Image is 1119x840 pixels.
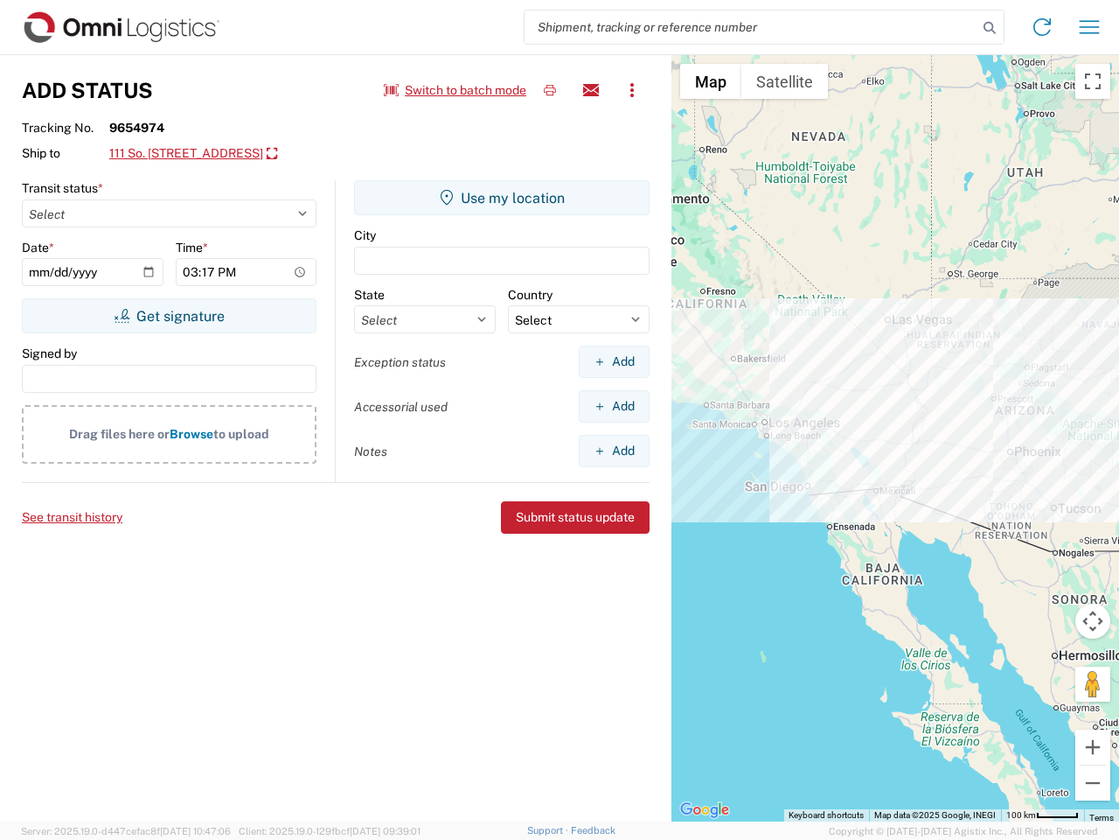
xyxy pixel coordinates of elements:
label: State [354,287,385,303]
button: Map Scale: 100 km per 45 pixels [1001,809,1084,822]
input: Shipment, tracking or reference number [525,10,977,44]
button: Get signature [22,298,316,333]
button: Add [579,346,650,378]
label: Transit status [22,180,103,196]
label: Notes [354,444,387,459]
a: Support [527,825,571,836]
button: Add [579,435,650,467]
strong: 9654974 [109,120,164,136]
img: Google [676,799,733,822]
span: Tracking No. [22,120,109,136]
button: Toggle fullscreen view [1075,64,1110,99]
button: Show satellite imagery [741,64,828,99]
button: Keyboard shortcuts [789,809,864,822]
label: Time [176,240,208,255]
button: Use my location [354,180,650,215]
span: to upload [213,427,269,441]
label: Signed by [22,346,77,361]
label: Exception status [354,354,446,370]
label: Accessorial used [354,399,448,415]
button: Map camera controls [1075,604,1110,639]
span: Ship to [22,145,109,161]
button: Zoom in [1075,730,1110,765]
h3: Add Status [22,78,153,103]
span: Copyright © [DATE]-[DATE] Agistix Inc., All Rights Reserved [829,823,1098,839]
span: 100 km [1006,810,1036,820]
label: Country [508,287,553,303]
span: Server: 2025.19.0-d447cefac8f [21,826,231,836]
label: City [354,227,376,243]
a: Feedback [571,825,615,836]
a: Terms [1089,813,1114,822]
span: [DATE] 10:47:06 [160,826,231,836]
button: Show street map [680,64,741,99]
span: [DATE] 09:39:01 [350,826,420,836]
a: 111 So. [STREET_ADDRESS] [109,139,277,169]
span: Drag files here or [69,427,170,441]
a: Open this area in Google Maps (opens a new window) [676,799,733,822]
button: Submit status update [501,501,650,534]
span: Map data ©2025 Google, INEGI [874,810,996,820]
label: Date [22,240,54,255]
button: Switch to batch mode [384,76,526,105]
button: Drag Pegman onto the map to open Street View [1075,667,1110,702]
span: Client: 2025.19.0-129fbcf [239,826,420,836]
button: Zoom out [1075,766,1110,801]
span: Browse [170,427,213,441]
button: See transit history [22,503,122,532]
button: Add [579,390,650,423]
